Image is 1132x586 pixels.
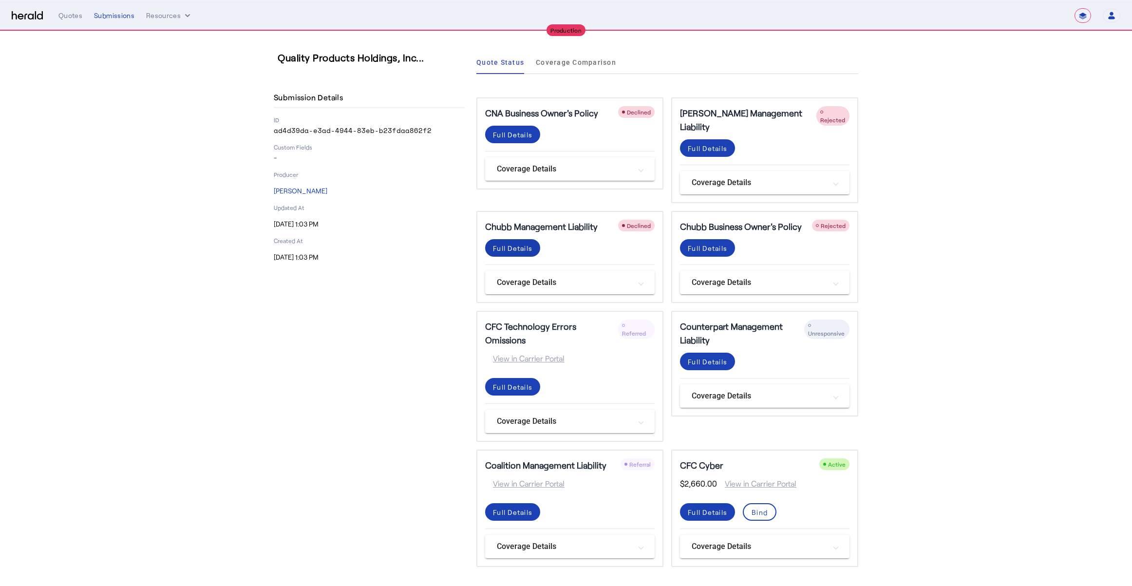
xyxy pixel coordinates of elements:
span: Referred [622,330,646,337]
mat-expansion-panel-header: Coverage Details [680,384,849,408]
img: Herald Logo [12,11,43,20]
div: Production [547,24,585,36]
mat-panel-title: Coverage Details [497,277,631,288]
mat-expansion-panel-header: Coverage Details [485,157,655,181]
button: Bind [743,503,776,521]
mat-panel-title: Coverage Details [497,541,631,552]
button: Resources dropdown menu [146,11,192,20]
p: Producer [274,170,465,178]
span: View in Carrier Portal [485,353,565,364]
a: Quote Status [476,51,524,74]
div: Full Details [493,382,532,392]
span: Declined [627,109,651,115]
mat-panel-title: Coverage Details [497,163,631,175]
h5: CFC Technology Errors Omissions [485,320,618,347]
button: Full Details [485,378,540,396]
mat-expansion-panel-header: Coverage Details [485,535,655,558]
p: ID [274,116,465,124]
mat-panel-title: Coverage Details [692,277,826,288]
div: Full Details [688,243,727,253]
div: Full Details [688,143,727,153]
div: Submissions [94,11,134,20]
mat-expansion-panel-header: Coverage Details [680,535,849,558]
h5: CNA Business Owner's Policy [485,106,598,120]
span: View in Carrier Portal [485,478,565,490]
h5: Chubb Business Owner's Policy [680,220,802,233]
h5: Counterpart Management Liability [680,320,804,347]
button: Full Details [680,353,735,370]
p: Created At [274,237,465,245]
p: ad4d39da-e3ad-4944-83eb-b23fdaa862f2 [274,126,465,135]
mat-expansion-panel-header: Coverage Details [485,410,655,433]
p: [DATE] 1:03 PM [274,219,465,229]
div: Full Details [493,130,532,140]
div: Full Details [493,243,532,253]
span: $2,660.00 [680,478,717,490]
div: Bind [752,507,768,517]
mat-panel-title: Coverage Details [692,541,826,552]
mat-panel-title: Coverage Details [497,416,631,427]
span: Active [828,461,846,468]
span: Referral [629,461,651,468]
mat-expansion-panel-header: Coverage Details [485,271,655,294]
mat-expansion-panel-header: Coverage Details [680,171,849,194]
button: Full Details [485,239,540,257]
p: - [274,153,465,163]
span: Rejected [821,222,846,229]
h5: Coalition Management Liability [485,458,606,472]
a: Coverage Comparison [536,51,616,74]
h5: [PERSON_NAME] Management Liability [680,106,816,133]
h3: Quality Products Holdings, Inc... [278,51,469,64]
div: Full Details [688,357,727,367]
button: Full Details [680,239,735,257]
mat-panel-title: Coverage Details [692,177,826,189]
div: Full Details [493,507,532,517]
span: Coverage Comparison [536,59,616,66]
h4: Submission Details [274,92,347,103]
p: Custom Fields [274,143,465,151]
span: Quote Status [476,59,524,66]
p: [DATE] 1:03 PM [274,252,465,262]
h5: CFC Cyber [680,458,723,472]
span: View in Carrier Portal [717,478,796,490]
span: Rejected [820,116,845,123]
button: Full Details [680,503,735,521]
div: Quotes [58,11,82,20]
p: [PERSON_NAME] [274,186,465,196]
div: Full Details [688,507,727,517]
button: Full Details [485,126,540,143]
button: Full Details [680,139,735,157]
span: Declined [627,222,651,229]
p: Updated At [274,204,465,211]
span: Unresponsive [808,330,845,337]
h5: Chubb Management Liability [485,220,598,233]
mat-expansion-panel-header: Coverage Details [680,271,849,294]
button: Full Details [485,503,540,521]
mat-panel-title: Coverage Details [692,390,826,402]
